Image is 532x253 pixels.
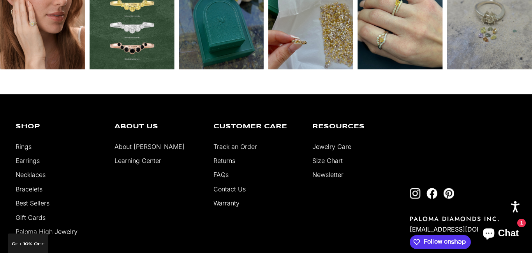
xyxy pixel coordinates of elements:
div: GET 10% Off [8,234,48,253]
a: Follow on Facebook [426,188,437,199]
a: Paloma High Jewelry [16,228,78,235]
p: Customer Care [213,124,301,130]
p: PALOMA DIAMONDS INC. [410,214,516,223]
a: Follow on Pinterest [443,188,454,199]
a: Jewelry Care [312,143,351,150]
span: GET 10% Off [12,242,45,246]
p: Resources [312,124,400,130]
a: Follow on Instagram [410,188,421,199]
a: FAQs [213,171,229,179]
a: Track an Order [213,143,257,150]
p: About Us [115,124,202,130]
a: Size Chart [312,157,343,165]
a: Newsletter [312,171,344,179]
a: Rings [16,143,32,150]
a: Learning Center [115,157,161,165]
a: Earrings [16,157,40,165]
a: Contact Us [213,185,246,193]
a: Necklaces [16,171,46,179]
a: Best Sellers [16,199,49,207]
p: Shop [16,124,103,130]
inbox-online-store-chat: Shopify online store chat [476,221,526,247]
p: [EMAIL_ADDRESS][DOMAIN_NAME] [410,223,516,235]
a: Gift Cards [16,214,46,221]
a: Warranty [213,199,240,207]
a: Returns [213,157,235,165]
a: Bracelets [16,185,42,193]
a: About [PERSON_NAME] [115,143,185,150]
